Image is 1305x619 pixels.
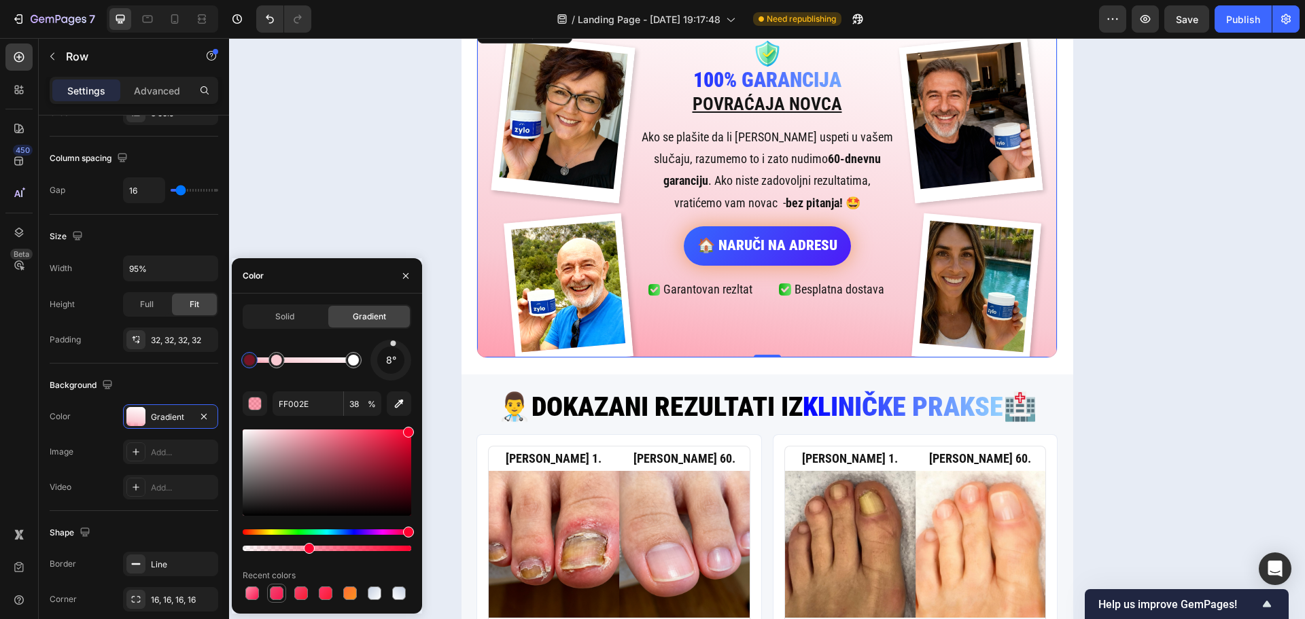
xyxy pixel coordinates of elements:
span: Save [1176,14,1198,25]
button: Publish [1215,5,1272,33]
input: Eg: FFFFFF [273,391,343,416]
p: Advanced [134,84,180,98]
span: Fit [190,298,199,311]
div: Column spacing [50,149,130,168]
button: <p>🏠 NARUČI NA ADRESU</p> [455,188,622,228]
div: Add... [151,446,215,459]
p: [PERSON_NAME] 1. [261,410,389,431]
input: Auto [124,178,164,202]
div: Undo/Redo [256,5,311,33]
img: gempages_490529297426023281-b484503d-9298-42c6-91ec-2c8c46e1d213.png [682,175,812,328]
div: Video [50,481,71,493]
div: Corner [50,593,77,605]
span: Solid [275,311,294,323]
div: Color [50,410,71,423]
p: Garantovan rezltat [434,241,523,262]
img: gempages_490529297426023281-544bc8ca-a2af-438e-9011-42eb4018c0fe.png [555,433,818,580]
div: Gap [50,184,65,196]
div: Image [50,446,73,458]
div: Shape [50,524,93,542]
u: POVRAĆAJA NOVCA [464,56,613,76]
div: Publish [1226,12,1260,26]
span: Help us improve GemPages! [1098,598,1259,611]
p: 🏠 NARUČI NA ADRESU [468,195,608,221]
span: Full [140,298,154,311]
iframe: To enrich screen reader interactions, please activate Accessibility in Grammarly extension settings [229,38,1305,619]
span: Landing Page - [DATE] 19:17:48 [578,12,720,26]
span: Gradient [353,311,386,323]
div: 450 [13,145,33,156]
button: Show survey - Help us improve GemPages! [1098,596,1275,612]
div: Beta [10,249,33,260]
p: [PERSON_NAME] 1. [557,410,685,431]
div: Recent colors [243,569,296,582]
h2: 👨‍⚕️DOKAZANI REZULTATI IZ 🏥 [232,353,844,385]
div: Color [243,270,264,282]
p: [PERSON_NAME] 60. [687,410,815,431]
div: Padding [50,334,81,346]
div: Size [50,228,86,246]
p: [PERSON_NAME] 60. [391,410,519,431]
input: Auto [124,256,217,281]
img: gempages_490529297426023281-c707cda1-3569-46f8-9d29-d9f632c02e34.png [275,175,404,328]
span: / [572,12,575,26]
span: 8° [386,352,396,368]
div: Gradient [151,411,190,423]
p: Settings [67,84,105,98]
p: 7 [89,11,95,27]
div: Add... [151,482,215,494]
div: 16, 16, 16, 16 [151,594,215,606]
div: Hue [243,529,411,535]
button: 7 [5,5,101,33]
p: Besplatna dostava [565,241,655,262]
div: Open Intercom Messenger [1259,552,1291,585]
div: Border [50,558,76,570]
span: Need republishing [767,13,836,25]
div: Height [50,298,75,311]
div: 32, 32, 32, 32 [151,334,215,347]
button: Save [1164,5,1209,33]
img: gempages_490529297426023281-3206f678-d218-4be7-a241-1f97269c6b90.png [259,433,521,580]
div: Width [50,262,72,275]
p: Row [66,48,181,65]
div: Line [151,559,215,571]
h2: 100% GARANCIJA [409,29,667,56]
span: KLINIČKE PRAKSE [574,353,774,385]
span: % [368,398,376,410]
div: Background [50,376,116,395]
strong: bez pitanja! 🤩 [557,158,631,172]
p: Ako se plašite da li [PERSON_NAME] uspeti u vašem slučaju, razumemo to i zato nudimo . Ako niste ... [411,88,665,177]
